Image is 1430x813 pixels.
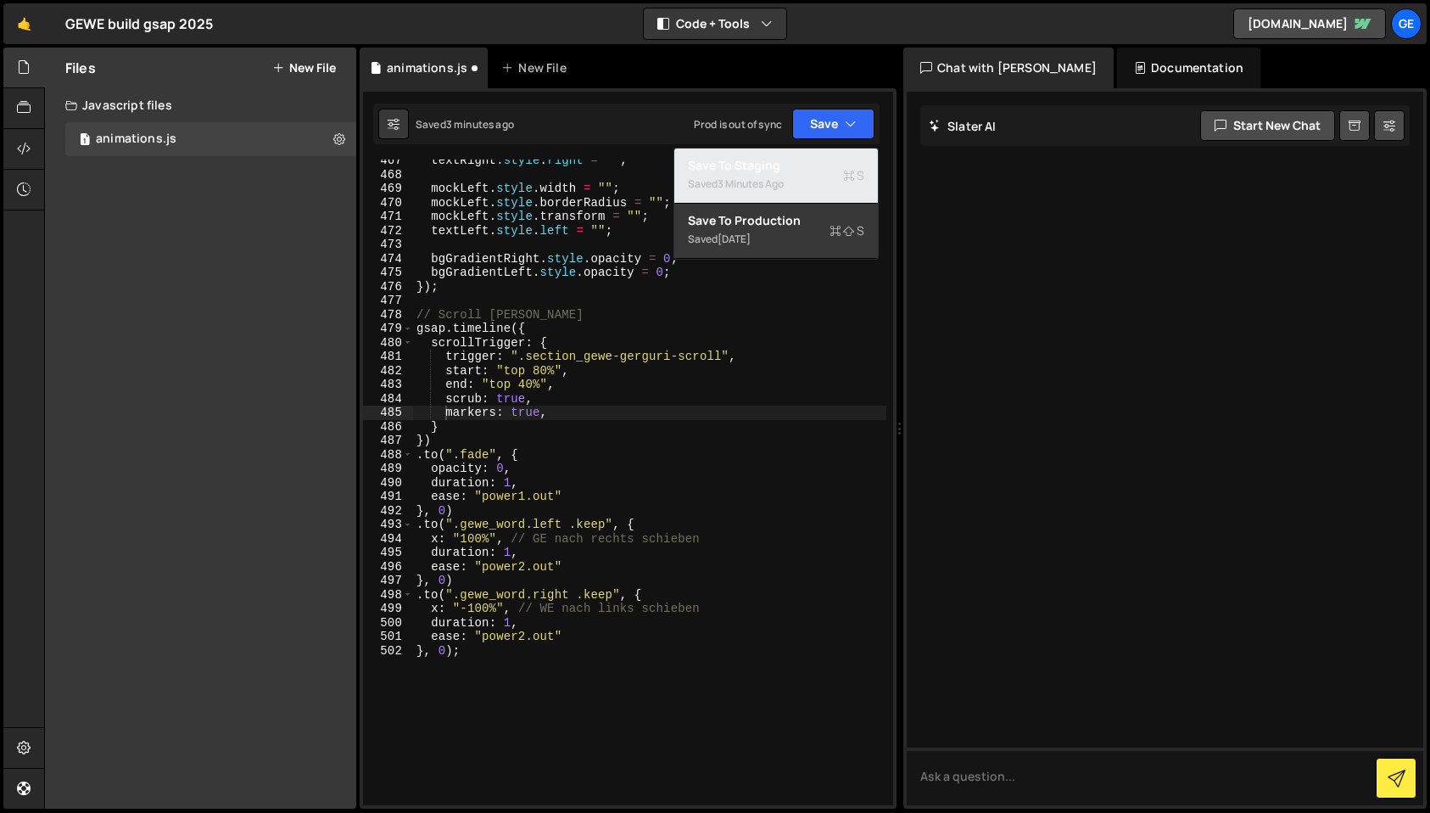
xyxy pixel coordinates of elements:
[45,88,356,122] div: Javascript files
[792,109,874,139] button: Save
[363,378,413,392] div: 483
[47,27,83,41] div: v 4.0.25
[363,560,413,575] div: 496
[65,59,96,77] h2: Files
[96,132,176,147] div: animations.js
[87,100,125,111] div: Domain
[363,434,413,448] div: 487
[501,59,573,76] div: New File
[363,588,413,603] div: 498
[65,14,213,34] div: GEWE build gsap 2025
[688,157,864,174] div: Save to Staging
[363,182,413,196] div: 469
[1391,8,1422,39] a: GE
[363,602,413,616] div: 499
[363,224,413,238] div: 472
[363,252,413,266] div: 474
[363,448,413,463] div: 488
[363,322,413,336] div: 479
[929,118,997,134] h2: Slater AI
[363,154,413,168] div: 467
[363,630,413,644] div: 501
[674,204,878,259] button: Save to ProductionS Saved[DATE]
[363,574,413,588] div: 497
[830,222,864,239] span: S
[688,212,864,229] div: Save to Production
[3,3,45,44] a: 🤙
[446,117,514,132] div: 3 minutes ago
[363,238,413,252] div: 473
[1200,110,1335,141] button: Start new chat
[363,294,413,308] div: 477
[44,44,281,58] div: Domain: [PERSON_NAME][DOMAIN_NAME]
[363,616,413,631] div: 500
[363,476,413,491] div: 490
[80,134,90,148] span: 1
[363,350,413,364] div: 481
[363,196,413,210] div: 470
[843,167,864,184] span: S
[718,232,751,246] div: [DATE]
[272,61,336,75] button: New File
[363,392,413,406] div: 484
[674,149,878,204] button: Save to StagingS Saved3 minutes ago
[363,210,413,224] div: 471
[363,518,413,532] div: 493
[363,462,413,476] div: 489
[363,406,413,420] div: 485
[363,644,413,659] div: 502
[387,59,467,76] div: animations.js
[363,280,413,294] div: 476
[1233,8,1386,39] a: [DOMAIN_NAME]
[363,490,413,504] div: 491
[416,117,514,132] div: Saved
[363,546,413,560] div: 495
[184,100,293,111] div: Keywords nach Traffic
[363,504,413,519] div: 492
[903,48,1114,88] div: Chat with [PERSON_NAME]
[65,122,356,156] div: 16828/45989.js
[718,177,784,191] div: 3 minutes ago
[363,364,413,378] div: 482
[644,8,786,39] button: Code + Tools
[363,420,413,435] div: 486
[69,98,82,112] img: tab_domain_overview_orange.svg
[363,308,413,322] div: 478
[694,117,782,132] div: Prod is out of sync
[363,266,413,280] div: 475
[363,532,413,547] div: 494
[363,168,413,182] div: 468
[363,336,413,350] div: 480
[1117,48,1260,88] div: Documentation
[27,27,41,41] img: logo_orange.svg
[27,44,41,58] img: website_grey.svg
[688,229,864,250] div: Saved
[165,98,179,112] img: tab_keywords_by_traffic_grey.svg
[688,174,864,194] div: Saved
